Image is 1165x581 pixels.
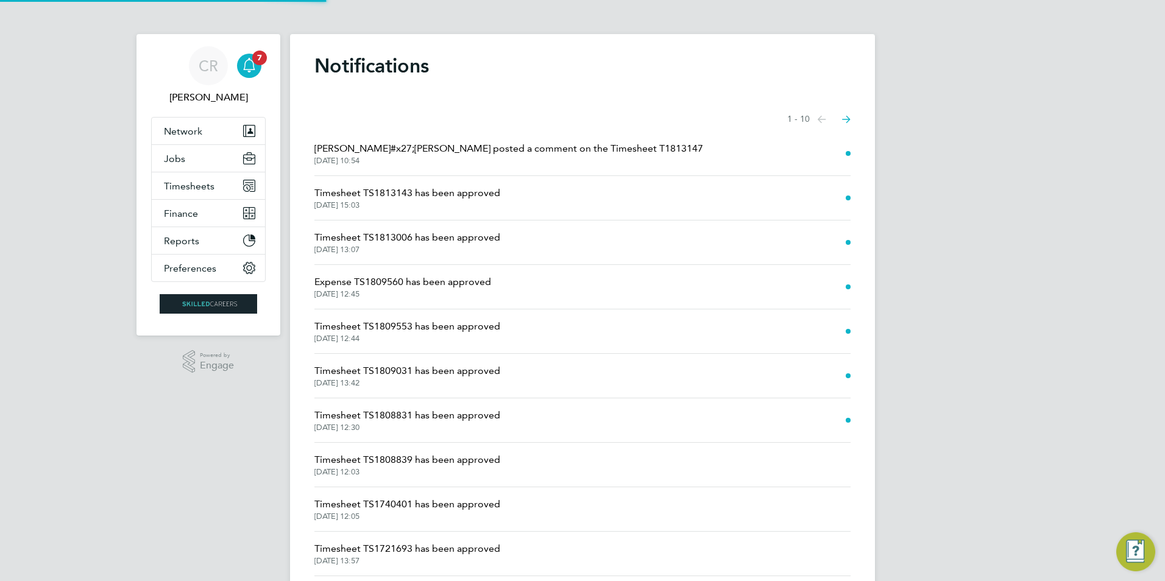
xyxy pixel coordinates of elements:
[151,90,266,105] span: Chris Roberts
[314,408,500,423] span: Timesheet TS1808831 has been approved
[152,172,265,199] button: Timesheets
[314,186,500,200] span: Timesheet TS1813143 has been approved
[314,186,500,210] a: Timesheet TS1813143 has been approved[DATE] 15:03
[314,541,500,556] span: Timesheet TS1721693 has been approved
[787,113,810,125] span: 1 - 10
[164,125,202,137] span: Network
[314,452,500,467] span: Timesheet TS1808839 has been approved
[164,235,199,247] span: Reports
[199,58,218,74] span: CR
[314,541,500,566] a: Timesheet TS1721693 has been approved[DATE] 13:57
[164,153,185,164] span: Jobs
[314,289,491,299] span: [DATE] 12:45
[314,319,500,334] span: Timesheet TS1809553 has been approved
[237,46,261,85] a: 7
[314,452,500,477] a: Timesheet TS1808839 has been approved[DATE] 12:03
[314,54,851,78] h1: Notifications
[314,275,491,299] a: Expense TS1809560 has been approved[DATE] 12:45
[314,275,491,289] span: Expense TS1809560 has been approved
[314,141,703,166] a: [PERSON_NAME]#x27;[PERSON_NAME] posted a comment on the Timesheet T1813147[DATE] 10:54
[314,408,500,432] a: Timesheet TS1808831 has been approved[DATE] 12:30
[160,294,257,314] img: skilledcareers-logo-retina.png
[152,145,265,172] button: Jobs
[151,46,266,105] a: CR[PERSON_NAME]
[314,230,500,255] a: Timesheet TS1813006 has been approved[DATE] 13:07
[252,51,267,65] span: 7
[314,512,500,521] span: [DATE] 12:05
[314,141,703,156] span: [PERSON_NAME]#x27;[PERSON_NAME] posted a comment on the Timesheet T1813147
[314,467,500,477] span: [DATE] 12:03
[164,262,216,274] span: Preferences
[314,364,500,388] a: Timesheet TS1809031 has been approved[DATE] 13:42
[314,156,703,166] span: [DATE] 10:54
[152,255,265,281] button: Preferences
[152,200,265,227] button: Finance
[1116,532,1155,571] button: Engage Resource Center
[151,294,266,314] a: Go to home page
[787,107,851,132] nav: Select page of notifications list
[314,423,500,432] span: [DATE] 12:30
[200,350,234,361] span: Powered by
[314,497,500,521] a: Timesheet TS1740401 has been approved[DATE] 12:05
[152,227,265,254] button: Reports
[314,378,500,388] span: [DATE] 13:42
[314,200,500,210] span: [DATE] 15:03
[314,245,500,255] span: [DATE] 13:07
[164,208,198,219] span: Finance
[314,364,500,378] span: Timesheet TS1809031 has been approved
[314,319,500,343] a: Timesheet TS1809553 has been approved[DATE] 12:44
[314,230,500,245] span: Timesheet TS1813006 has been approved
[136,34,280,336] nav: Main navigation
[152,118,265,144] button: Network
[200,361,234,371] span: Engage
[314,497,500,512] span: Timesheet TS1740401 has been approved
[314,334,500,343] span: [DATE] 12:44
[314,556,500,566] span: [DATE] 13:57
[164,180,214,192] span: Timesheets
[183,350,235,373] a: Powered byEngage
